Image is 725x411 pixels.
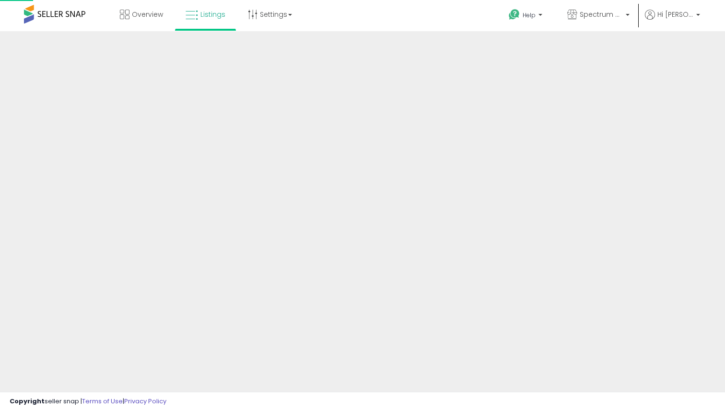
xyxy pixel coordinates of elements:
[82,397,123,406] a: Terms of Use
[132,10,163,19] span: Overview
[10,397,166,406] div: seller snap | |
[508,9,520,21] i: Get Help
[200,10,225,19] span: Listings
[501,1,552,31] a: Help
[124,397,166,406] a: Privacy Policy
[10,397,45,406] strong: Copyright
